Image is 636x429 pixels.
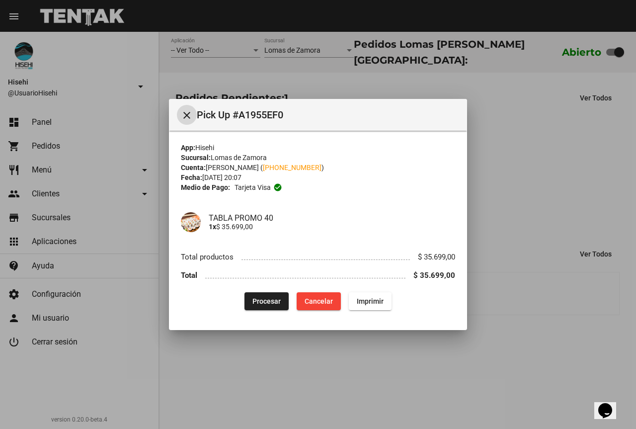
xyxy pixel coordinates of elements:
strong: App: [181,144,195,152]
iframe: chat widget [594,389,626,419]
div: Hisehi [181,143,455,153]
li: Total productos $ 35.699,00 [181,248,455,266]
strong: Medio de Pago: [181,182,230,192]
span: Cancelar [305,297,333,305]
a: [PHONE_NUMBER] [263,164,321,172]
h4: TABLA PROMO 40 [209,213,455,223]
button: Imprimir [349,292,392,310]
span: Pick Up #A1955EF0 [197,107,459,123]
li: Total $ 35.699,00 [181,266,455,285]
button: Cancelar [297,292,341,310]
div: [DATE] 20:07 [181,172,455,182]
strong: Fecha: [181,173,202,181]
img: 233f921c-6f6e-4fc6-b68a-eefe42c7556a.jpg [181,212,201,232]
div: Lomas de Zamora [181,153,455,163]
button: Cerrar [177,105,197,125]
b: 1x [209,223,216,231]
span: Tarjeta visa [235,182,271,192]
strong: Sucursal: [181,154,211,162]
strong: Cuenta: [181,164,206,172]
div: [PERSON_NAME] ( ) [181,163,455,172]
mat-icon: Cerrar [181,109,193,121]
p: $ 35.699,00 [209,223,455,231]
mat-icon: check_circle [273,183,282,192]
button: Procesar [244,292,289,310]
span: Imprimir [357,297,384,305]
span: Procesar [252,297,281,305]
